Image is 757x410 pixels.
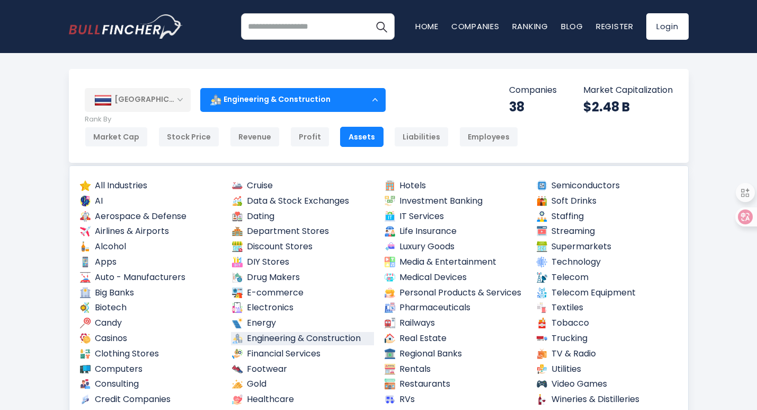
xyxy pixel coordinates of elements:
[230,127,280,147] div: Revenue
[231,240,374,254] a: Discount Stores
[231,393,374,406] a: Healthcare
[79,195,222,208] a: AI
[509,99,557,115] div: 38
[583,85,673,96] p: Market Capitalization
[536,179,679,193] a: Semiconductors
[536,347,679,361] a: TV & Radio
[384,195,527,208] a: Investment Banking
[231,286,374,300] a: E-commerce
[231,378,374,391] a: Gold
[79,347,222,361] a: Clothing Stores
[384,378,527,391] a: Restaurants
[231,225,374,238] a: Department Stores
[536,225,679,238] a: Streaming
[79,286,222,300] a: Big Banks
[536,393,679,406] a: Wineries & Distilleries
[85,115,518,124] p: Rank By
[384,179,527,193] a: Hotels
[69,14,183,39] img: bullfincher logo
[384,271,527,284] a: Medical Devices
[415,21,439,32] a: Home
[536,210,679,223] a: Staffing
[561,21,583,32] a: Blog
[536,378,679,391] a: Video Games
[79,393,222,406] a: Credit Companies
[536,317,679,330] a: Tobacco
[79,301,222,315] a: Biotech
[536,363,679,376] a: Utilities
[536,286,679,300] a: Telecom Equipment
[646,13,689,40] a: Login
[384,225,527,238] a: Life Insurance
[79,271,222,284] a: Auto - Manufacturers
[384,363,527,376] a: Rentals
[231,317,374,330] a: Energy
[231,256,374,269] a: DIY Stores
[231,363,374,376] a: Footwear
[384,317,527,330] a: Railways
[368,13,395,40] button: Search
[394,127,449,147] div: Liabilities
[231,210,374,223] a: Dating
[384,347,527,361] a: Regional Banks
[79,210,222,223] a: Aerospace & Defense
[536,332,679,345] a: Trucking
[69,14,183,39] a: Go to homepage
[536,240,679,254] a: Supermarkets
[79,363,222,376] a: Computers
[79,378,222,391] a: Consulting
[79,225,222,238] a: Airlines & Airports
[340,127,384,147] div: Assets
[384,210,527,223] a: IT Services
[451,21,500,32] a: Companies
[596,21,634,32] a: Register
[536,256,679,269] a: Technology
[79,179,222,193] a: All Industries
[290,127,329,147] div: Profit
[384,301,527,315] a: Pharmaceuticals
[384,393,527,406] a: RVs
[536,301,679,315] a: Textiles
[384,256,527,269] a: Media & Entertainment
[459,127,518,147] div: Employees
[583,99,673,115] div: $2.48 B
[231,347,374,361] a: Financial Services
[536,195,679,208] a: Soft Drinks
[384,332,527,345] a: Real Estate
[536,271,679,284] a: Telecom
[231,332,374,345] a: Engineering & Construction
[79,256,222,269] a: Apps
[85,88,191,111] div: [GEOGRAPHIC_DATA]
[231,301,374,315] a: Electronics
[509,85,557,96] p: Companies
[231,271,374,284] a: Drug Makers
[231,179,374,193] a: Cruise
[79,240,222,254] a: Alcohol
[512,21,548,32] a: Ranking
[384,240,527,254] a: Luxury Goods
[79,317,222,330] a: Candy
[200,88,386,112] div: Engineering & Construction
[231,195,374,208] a: Data & Stock Exchanges
[158,127,219,147] div: Stock Price
[79,332,222,345] a: Casinos
[384,286,527,300] a: Personal Products & Services
[85,127,148,147] div: Market Cap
